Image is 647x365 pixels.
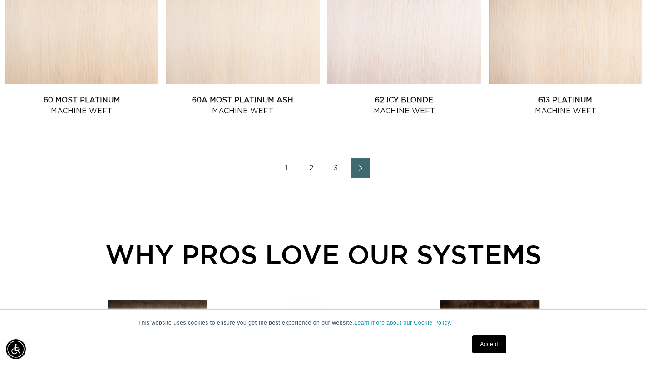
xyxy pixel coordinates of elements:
p: This website uses cookies to ensure you get the best experience on our website. [138,319,509,327]
a: 62 Icy Blonde Machine Weft [327,95,481,117]
div: Accessibility Menu [6,339,26,359]
a: Page 2 [301,158,321,178]
a: 60 Most Platinum Machine Weft [5,95,158,117]
a: Next page [351,158,370,178]
a: Learn more about our Cookie Policy. [354,320,452,326]
a: 60A Most Platinum Ash Machine Weft [166,95,320,117]
a: Page 3 [326,158,346,178]
a: 613 Platinum Machine Weft [489,95,642,117]
a: Page 1 [277,158,297,178]
iframe: Chat Widget [602,321,647,365]
div: WHY PROS LOVE OUR SYSTEMS [54,234,593,274]
a: Accept [472,335,506,353]
nav: Pagination [5,158,642,178]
